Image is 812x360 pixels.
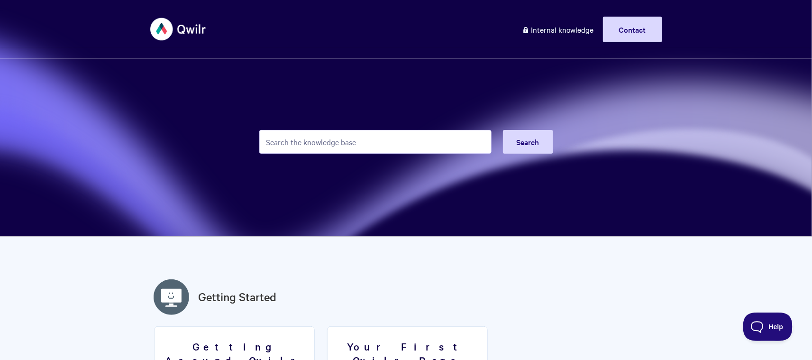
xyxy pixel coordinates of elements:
[743,313,793,341] iframe: Toggle Customer Support
[259,130,492,154] input: Search the knowledge base
[517,137,539,147] span: Search
[150,11,207,47] img: Qwilr Help Center
[603,17,662,42] a: Contact
[503,130,553,154] button: Search
[515,17,601,42] a: Internal knowledge
[199,288,277,305] a: Getting Started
